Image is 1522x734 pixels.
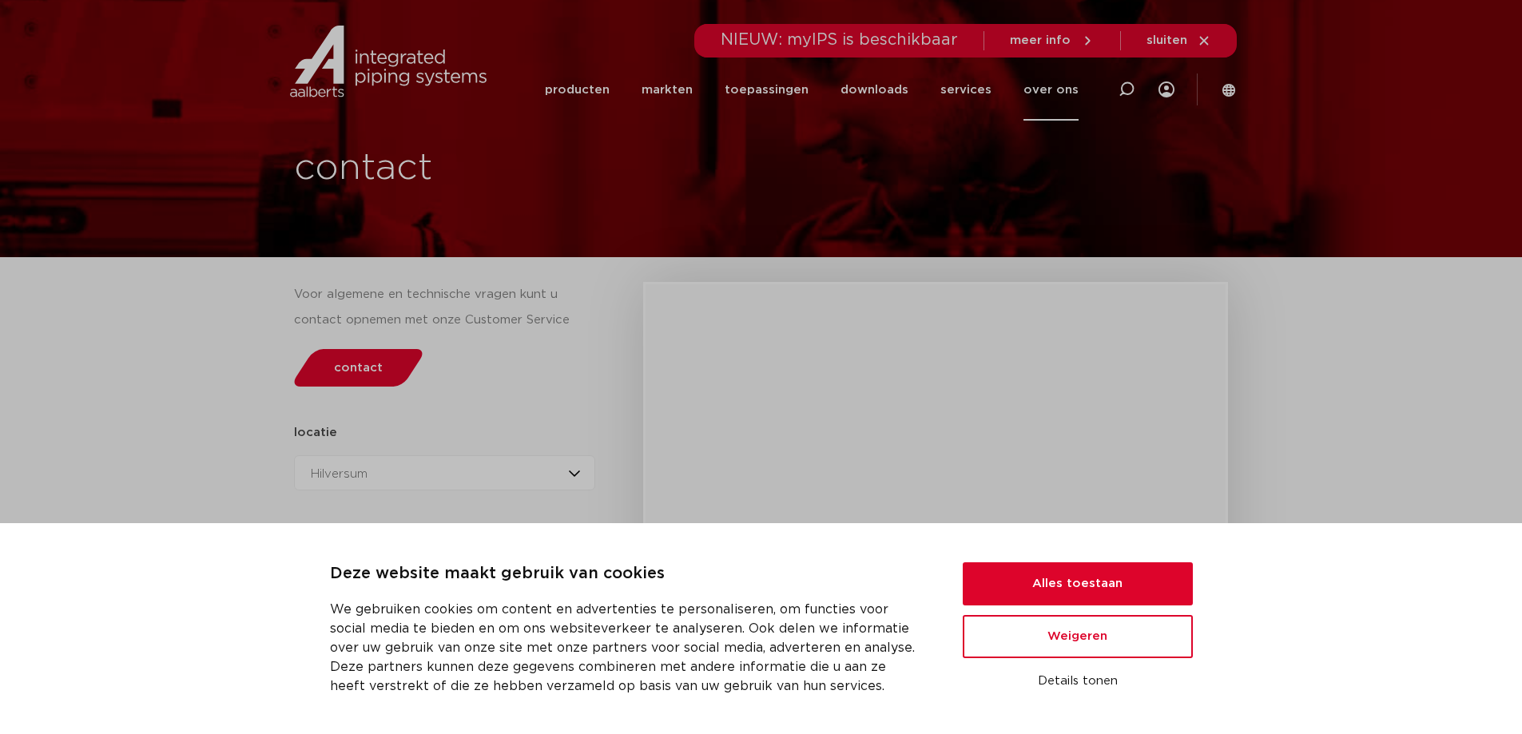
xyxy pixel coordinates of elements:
[330,561,924,587] p: Deze website maakt gebruik van cookies
[721,32,958,48] span: NIEUW: myIPS is beschikbaar
[840,59,908,121] a: downloads
[963,615,1193,658] button: Weigeren
[642,59,693,121] a: markten
[1146,34,1187,46] span: sluiten
[545,59,1079,121] nav: Menu
[725,59,809,121] a: toepassingen
[294,427,337,438] strong: locatie
[1010,34,1095,48] a: meer info
[294,282,596,333] div: Voor algemene en technische vragen kunt u contact opnemen met onze Customer Service
[1010,34,1071,46] span: meer info
[1146,34,1211,48] a: sluiten
[334,362,383,374] span: contact
[963,668,1193,695] button: Details tonen
[289,349,427,387] a: contact
[311,468,368,480] span: Hilversum
[294,143,820,194] h1: contact
[940,59,991,121] a: services
[1023,59,1079,121] a: over ons
[545,59,610,121] a: producten
[330,600,924,696] p: We gebruiken cookies om content en advertenties te personaliseren, om functies voor social media ...
[1158,58,1174,121] div: my IPS
[963,562,1193,605] button: Alles toestaan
